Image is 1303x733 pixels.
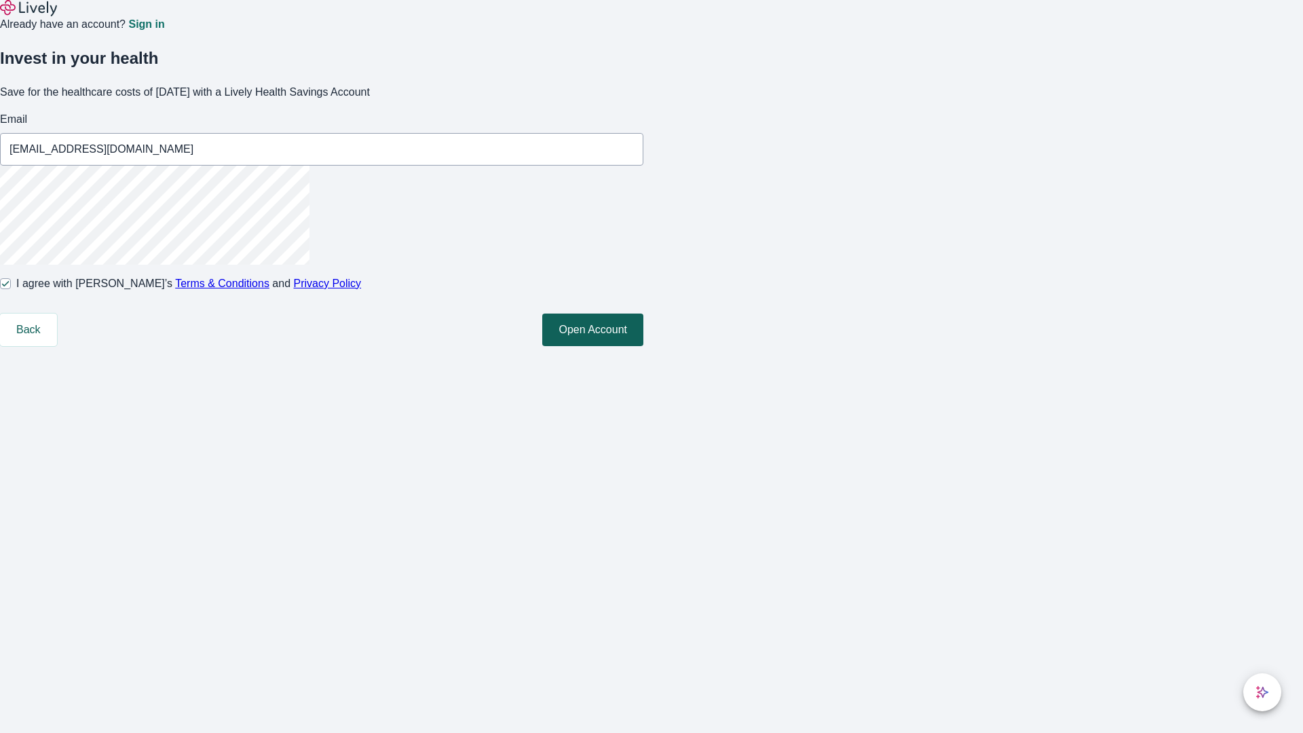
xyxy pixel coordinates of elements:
button: Open Account [542,314,643,346]
svg: Lively AI Assistant [1255,685,1269,699]
button: chat [1243,673,1281,711]
a: Terms & Conditions [175,278,269,289]
a: Sign in [128,19,164,30]
span: I agree with [PERSON_NAME]’s and [16,276,361,292]
a: Privacy Policy [294,278,362,289]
